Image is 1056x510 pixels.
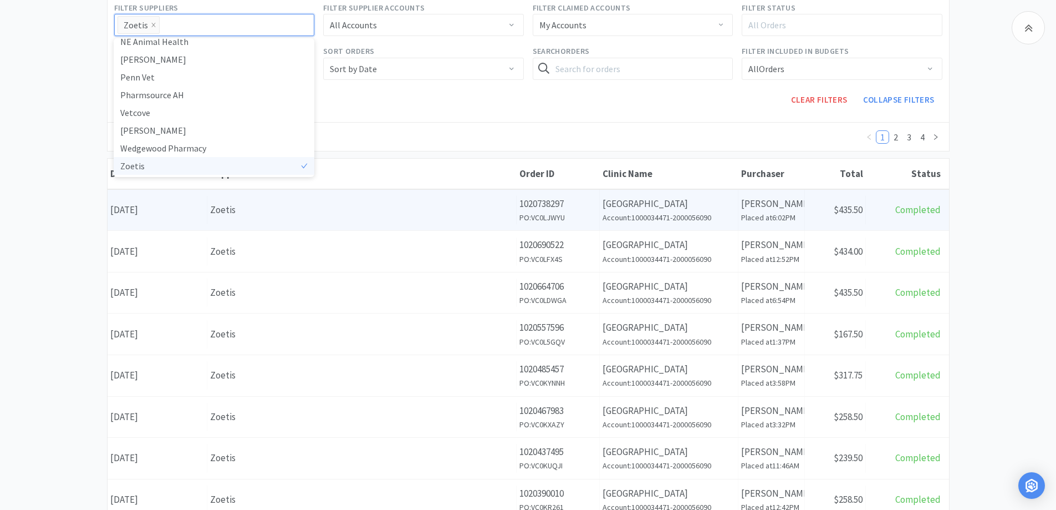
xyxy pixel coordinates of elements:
[603,418,735,431] h6: Account: 1000034471-2000056090
[808,168,863,180] div: Total
[889,130,902,144] li: 2
[539,14,586,36] div: My Accounts
[890,131,902,143] a: 2
[603,168,736,180] div: Clinic Name
[533,45,590,57] label: Search Orders
[1018,472,1045,499] div: Open Intercom Messenger
[863,130,876,144] li: Previous Page
[210,285,513,300] div: Zoetis
[603,445,735,459] p: [GEOGRAPHIC_DATA]
[895,204,941,216] span: Completed
[603,362,735,377] p: [GEOGRAPHIC_DATA]
[114,104,314,122] li: Vetcove
[741,336,802,348] h6: Placed at 1:37PM
[114,86,314,104] li: Pharmsource AH
[108,403,207,431] div: [DATE]
[210,168,514,180] div: Supplier
[519,362,596,377] p: 1020485457
[108,196,207,224] div: [DATE]
[114,139,314,157] li: Wedgewood Pharmacy
[110,168,205,180] div: Date
[876,131,889,143] a: 1
[742,45,849,57] label: Filter Included in Budgets
[603,459,735,472] h6: Account: 1000034471-2000056090
[114,51,314,68] li: [PERSON_NAME]
[895,245,941,257] span: Completed
[869,168,941,180] div: Status
[603,196,735,211] p: [GEOGRAPHIC_DATA]
[929,130,942,144] li: Next Page
[741,294,802,306] h6: Placed at 6:54PM
[834,204,863,216] span: $435.50
[301,92,308,98] i: icon: check
[301,38,308,45] i: icon: check
[533,58,733,80] input: Search for orders
[108,238,207,266] div: [DATE]
[834,493,863,506] span: $258.50
[748,58,784,79] div: All Orders
[519,279,596,294] p: 1020664706
[741,362,802,377] p: [PERSON_NAME]
[895,369,941,381] span: Completed
[114,68,314,86] li: Penn Vet
[903,131,915,143] a: 3
[603,377,735,389] h6: Account: 1000034471-2000056090
[519,418,596,431] h6: PO: VC0KXAZY
[741,403,802,418] p: [PERSON_NAME]
[866,134,873,140] i: icon: left
[876,130,889,144] li: 1
[603,253,735,265] h6: Account: 1000034471-2000056090
[301,163,308,169] i: icon: check
[519,403,596,418] p: 1020467983
[783,89,855,111] button: Clear Filters
[741,168,802,180] div: Purchaser
[603,320,735,335] p: [GEOGRAPHIC_DATA]
[533,2,631,14] label: Filter Claimed Accounts
[742,2,795,14] label: Filter Status
[741,320,802,335] p: [PERSON_NAME]
[603,294,735,306] h6: Account: 1000034471-2000056090
[108,279,207,307] div: [DATE]
[519,445,596,459] p: 1020437495
[895,452,941,464] span: Completed
[741,459,802,472] h6: Placed at 11:46AM
[114,157,314,175] li: Zoetis
[741,196,802,211] p: [PERSON_NAME]
[519,168,597,180] div: Order ID
[301,74,308,80] i: icon: check
[519,211,596,224] h6: PO: VC0LJWYU
[323,45,374,57] label: Sort Orders
[519,196,596,211] p: 1020738297
[603,486,735,501] p: [GEOGRAPHIC_DATA]
[834,452,863,464] span: $239.50
[834,411,863,423] span: $258.50
[932,134,939,140] i: icon: right
[519,377,596,389] h6: PO: VC0KYNNH
[519,459,596,472] h6: PO: VC0KUQJI
[210,451,513,466] div: Zoetis
[301,109,308,116] i: icon: check
[741,418,802,431] h6: Placed at 3:32PM
[114,2,178,14] label: Filter Suppliers
[330,58,377,79] div: Sort by Date
[741,238,802,253] p: [PERSON_NAME]
[108,320,207,349] div: [DATE]
[151,22,156,29] i: icon: close
[741,377,802,389] h6: Placed at 3:58PM
[210,327,513,342] div: Zoetis
[519,294,596,306] h6: PO: VC0LDWGA
[603,336,735,348] h6: Account: 1000034471-2000056090
[210,410,513,425] div: Zoetis
[603,279,735,294] p: [GEOGRAPHIC_DATA]
[741,211,802,224] h6: Placed at 6:02PM
[519,486,596,501] p: 1020390010
[301,127,308,134] i: icon: check
[108,361,207,390] div: [DATE]
[519,320,596,335] p: 1020557596
[834,369,863,381] span: $317.75
[834,286,863,299] span: $435.50
[210,244,513,259] div: Zoetis
[855,89,942,111] button: Collapse Filters
[323,2,425,14] label: Filter Supplier Accounts
[916,130,929,144] li: 4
